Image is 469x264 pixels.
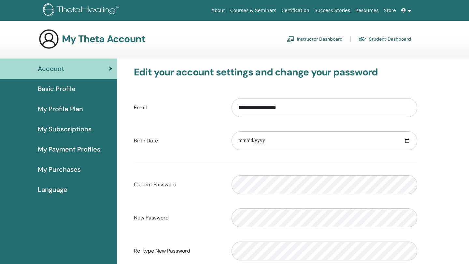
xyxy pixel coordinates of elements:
[129,245,227,257] label: Re-type New Password
[359,34,411,44] a: Student Dashboard
[209,5,227,17] a: About
[38,124,92,134] span: My Subscriptions
[129,101,227,114] label: Email
[38,64,64,73] span: Account
[381,5,399,17] a: Store
[134,66,417,78] h3: Edit your account settings and change your password
[228,5,279,17] a: Courses & Seminars
[287,34,343,44] a: Instructor Dashboard
[38,144,100,154] span: My Payment Profiles
[129,212,227,224] label: New Password
[353,5,381,17] a: Resources
[38,104,83,114] span: My Profile Plan
[38,29,59,49] img: generic-user-icon.jpg
[129,178,227,191] label: Current Password
[38,185,67,194] span: Language
[38,165,81,174] span: My Purchases
[38,84,76,94] span: Basic Profile
[287,36,294,42] img: chalkboard-teacher.svg
[129,135,227,147] label: Birth Date
[312,5,353,17] a: Success Stories
[62,33,145,45] h3: My Theta Account
[359,36,366,42] img: graduation-cap.svg
[279,5,312,17] a: Certification
[43,3,121,18] img: logo.png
